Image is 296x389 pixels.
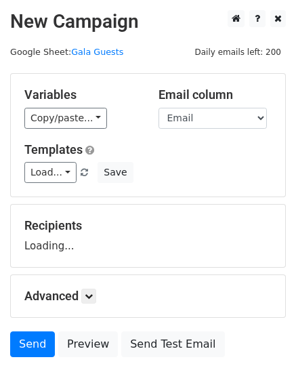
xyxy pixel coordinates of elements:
[58,331,118,357] a: Preview
[24,289,272,304] h5: Advanced
[121,331,224,357] a: Send Test Email
[158,87,272,102] h5: Email column
[24,108,107,129] a: Copy/paste...
[24,142,83,157] a: Templates
[10,10,286,33] h2: New Campaign
[10,331,55,357] a: Send
[24,218,272,253] div: Loading...
[98,162,133,183] button: Save
[24,87,138,102] h5: Variables
[71,47,123,57] a: Gala Guests
[190,45,286,60] span: Daily emails left: 200
[10,47,123,57] small: Google Sheet:
[24,218,272,233] h5: Recipients
[190,47,286,57] a: Daily emails left: 200
[24,162,77,183] a: Load...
